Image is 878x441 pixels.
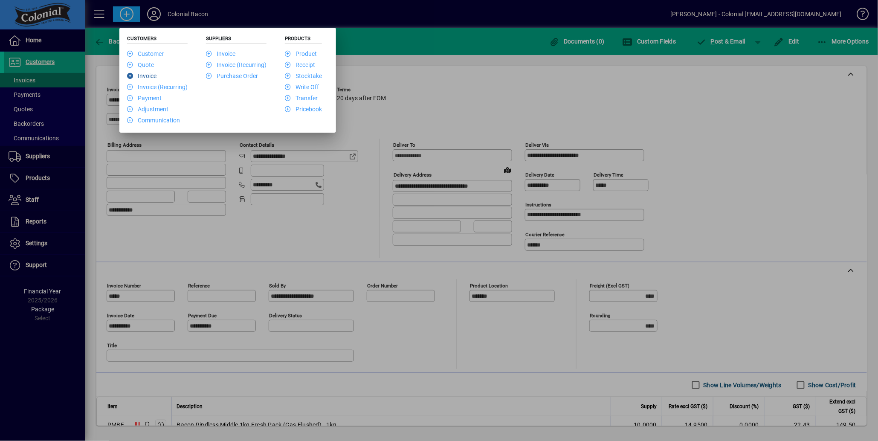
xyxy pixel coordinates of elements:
[206,61,267,68] a: Invoice (Recurring)
[285,95,318,102] a: Transfer
[285,106,322,113] a: Pricebook
[285,73,322,79] a: Stocktake
[285,61,315,68] a: Receipt
[127,35,188,44] h5: Customers
[206,73,258,79] a: Purchase Order
[285,35,322,44] h5: Products
[127,73,156,79] a: Invoice
[285,50,317,57] a: Product
[285,84,319,90] a: Write Off
[206,50,235,57] a: Invoice
[127,61,154,68] a: Quote
[127,50,164,57] a: Customer
[127,106,168,113] a: Adjustment
[127,84,188,90] a: Invoice (Recurring)
[127,117,180,124] a: Communication
[127,95,162,102] a: Payment
[206,35,267,44] h5: Suppliers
